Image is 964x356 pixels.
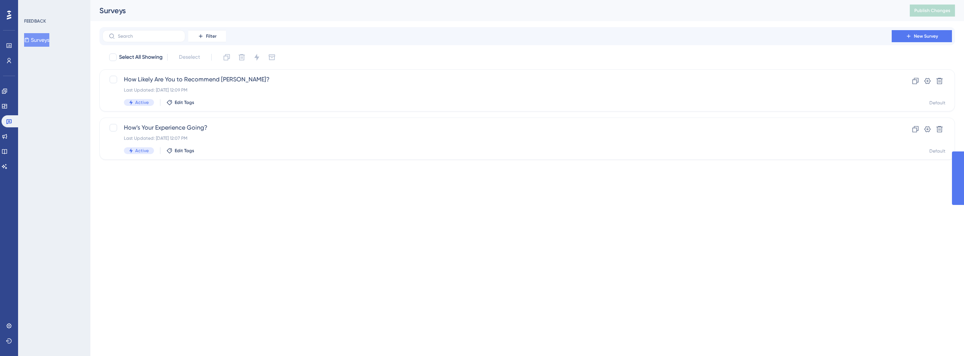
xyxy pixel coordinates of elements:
[188,30,226,42] button: Filter
[124,87,870,93] div: Last Updated: [DATE] 12:09 PM
[910,5,955,17] button: Publish Changes
[166,99,194,105] button: Edit Tags
[929,100,946,106] div: Default
[119,53,163,62] span: Select All Showing
[166,148,194,154] button: Edit Tags
[135,99,149,105] span: Active
[179,53,200,62] span: Deselect
[24,18,46,24] div: FEEDBACK
[135,148,149,154] span: Active
[929,148,946,154] div: Default
[24,33,49,47] button: Surveys
[175,99,194,105] span: Edit Tags
[124,135,870,141] div: Last Updated: [DATE] 12:07 PM
[124,123,870,132] span: How’s Your Experience Going?
[206,33,217,39] span: Filter
[175,148,194,154] span: Edit Tags
[932,326,955,349] iframe: UserGuiding AI Assistant Launcher
[124,75,870,84] span: How Likely Are You to Recommend [PERSON_NAME]?
[118,34,179,39] input: Search
[892,30,952,42] button: New Survey
[172,50,207,64] button: Deselect
[914,33,938,39] span: New Survey
[99,5,891,16] div: Surveys
[914,8,950,14] span: Publish Changes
